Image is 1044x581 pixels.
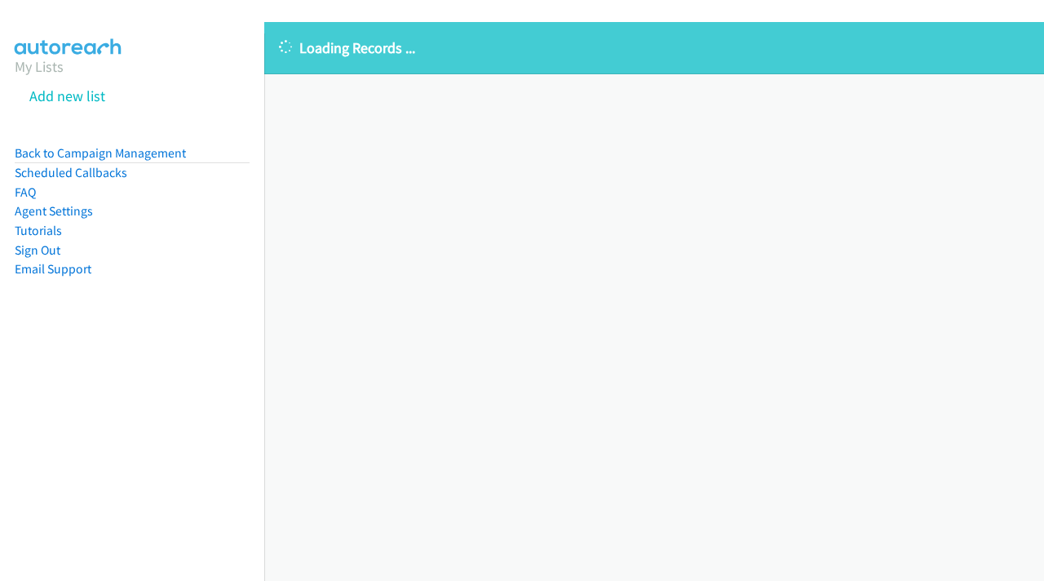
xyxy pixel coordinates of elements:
[15,57,64,76] a: My Lists
[15,261,91,277] a: Email Support
[15,203,93,219] a: Agent Settings
[15,145,186,161] a: Back to Campaign Management
[15,242,60,258] a: Sign Out
[15,165,127,180] a: Scheduled Callbacks
[279,37,1029,59] p: Loading Records ...
[15,223,62,238] a: Tutorials
[29,86,105,105] a: Add new list
[15,184,36,200] a: FAQ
